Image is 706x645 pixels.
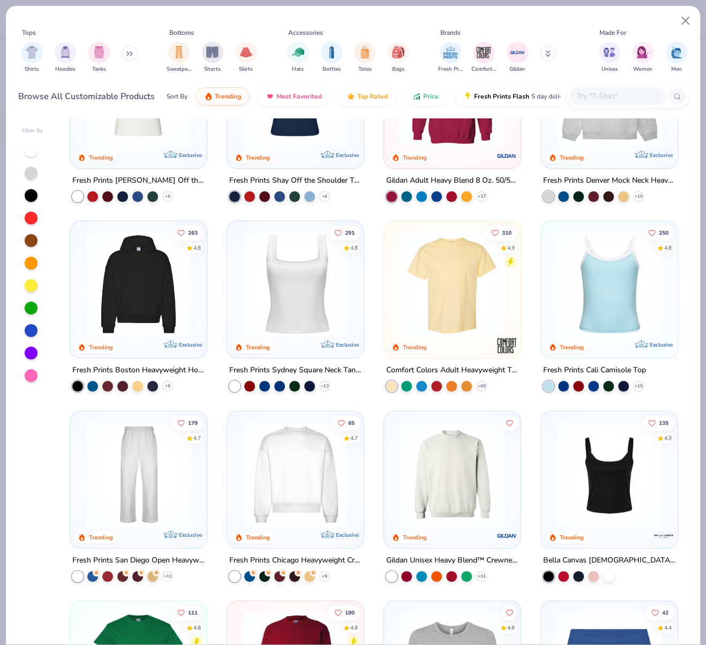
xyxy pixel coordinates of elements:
[196,87,249,106] button: Trending
[345,230,355,236] span: 291
[72,554,205,567] div: Fresh Prints San Diego Open Heavyweight Sweatpants
[599,28,626,37] div: Made For
[643,415,674,430] button: Like
[187,420,197,425] span: 179
[633,65,652,73] span: Women
[276,92,322,101] span: Most Favorited
[463,92,472,101] img: flash.gif
[167,42,191,73] button: filter button
[196,232,311,336] img: d4a37e75-5f2b-4aef-9a6e-23330c63bbc0
[55,42,76,73] div: filter for Hoodies
[496,145,517,167] img: Gildan logo
[395,422,510,526] img: 833bdddd-6347-4faa-9e52-496810413cc0
[502,415,517,430] button: Like
[22,28,36,37] div: Tops
[543,554,675,567] div: Bella Canvas [DEMOGRAPHIC_DATA]' Micro Ribbed Scoop Tank
[22,127,43,135] div: Filter By
[202,42,223,73] div: filter for Shorts
[666,42,687,73] button: filter button
[442,44,459,61] img: Fresh Prints Image
[354,42,375,73] button: filter button
[666,42,687,73] div: filter for Men
[187,230,197,236] span: 263
[502,605,517,620] button: Like
[552,42,667,147] img: f5d85501-0dbb-4ee4-b115-c08fa3845d83
[21,42,43,73] button: filter button
[509,44,525,61] img: Gildan Image
[336,341,359,348] span: Exclusive
[386,554,519,567] div: Gildan Unisex Heavy Blend™ Crewneck Sweatshirt - 18000
[395,42,510,147] img: 01756b78-01f6-4cc6-8d8a-3c30c1a0c8ac
[671,46,682,58] img: Men Image
[474,92,529,101] span: Fresh Prints Flash
[509,65,525,73] span: Gildan
[322,573,327,580] span: + 9
[354,42,375,73] div: filter for Totes
[202,42,223,73] button: filter button
[599,42,620,73] button: filter button
[196,42,311,147] img: 89f4990a-e188-452c-92a7-dc547f941a57
[496,335,517,356] img: Comfort Colors logo
[358,65,372,73] span: Totes
[165,383,170,389] span: + 9
[507,244,515,252] div: 4.9
[671,65,682,73] span: Men
[359,46,371,58] img: Totes Image
[88,42,110,73] div: filter for Tanks
[438,65,463,73] span: Fresh Prints
[288,28,323,37] div: Accessories
[206,46,219,58] img: Shorts Image
[350,434,358,442] div: 4.7
[329,605,360,620] button: Like
[438,42,463,73] button: filter button
[26,46,38,58] img: Shirts Image
[258,87,330,106] button: Most Favorited
[471,42,496,73] div: filter for Comfort Colors
[55,65,76,73] span: Hoodies
[235,42,257,73] div: filter for Skirts
[635,193,643,200] span: + 10
[646,605,674,620] button: Like
[339,87,396,106] button: Top Rated
[552,422,667,526] img: 8af284bf-0d00-45ea-9003-ce4b9a3194ad
[386,174,519,187] div: Gildan Adult Heavy Blend 8 Oz. 50/50 Hooded Sweatshirt
[388,42,409,73] button: filter button
[471,65,496,73] span: Comfort Colors
[179,152,202,159] span: Exclusive
[603,46,615,58] img: Unisex Image
[171,226,202,241] button: Like
[292,46,304,58] img: Hats Image
[353,422,468,526] img: 9145e166-e82d-49ae-94f7-186c20e691c9
[552,232,667,336] img: a25d9891-da96-49f3-a35e-76288174bf3a
[662,610,669,615] span: 42
[163,573,171,580] span: + 11
[531,91,571,103] span: 5 day delivery
[235,42,257,73] button: filter button
[632,42,654,73] button: filter button
[215,92,241,101] span: Trending
[320,383,328,389] span: + 13
[238,232,353,336] img: 94a2aa95-cd2b-4983-969b-ecd512716e9a
[321,42,342,73] div: filter for Bottles
[193,244,200,252] div: 4.8
[455,87,579,106] button: Fresh Prints Flash5 day delivery
[21,42,43,73] div: filter for Shirts
[179,531,202,538] span: Exclusive
[353,232,468,336] img: 63ed7c8a-03b3-4701-9f69-be4b1adc9c5f
[173,46,185,58] img: Sweatpants Image
[438,42,463,73] div: filter for Fresh Prints
[238,42,353,147] img: 5716b33b-ee27-473a-ad8a-9b8687048459
[321,42,342,73] button: filter button
[478,193,486,200] span: + 37
[322,65,341,73] span: Bottles
[602,65,618,73] span: Unisex
[650,341,673,348] span: Exclusive
[204,65,221,73] span: Shorts
[388,42,409,73] div: filter for Bags
[239,65,253,73] span: Skirts
[392,65,404,73] span: Bags
[632,42,654,73] div: filter for Women
[196,422,311,526] img: cab69ba6-afd8-400d-8e2e-70f011a551d3
[664,624,672,632] div: 4.4
[395,232,510,336] img: 029b8af0-80e6-406f-9fdc-fdf898547912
